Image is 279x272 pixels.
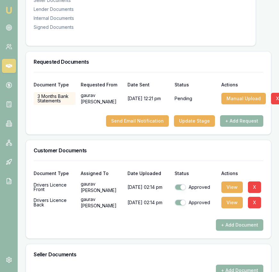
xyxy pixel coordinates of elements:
[221,171,263,176] div: Actions
[34,171,76,176] div: Document Type
[81,196,123,209] p: gaurav [PERSON_NAME]
[221,197,243,208] button: View
[81,92,123,105] p: gaurav [PERSON_NAME]
[175,199,217,206] div: Approved
[81,181,123,194] p: gaurav [PERSON_NAME]
[221,181,243,193] button: View
[175,184,217,190] div: Approved
[127,196,169,209] p: [DATE] 02:14 pm
[34,59,263,64] h3: Requested Documents
[34,15,248,21] div: Internal Documents
[175,83,217,87] div: Status
[216,219,263,231] button: + Add Document
[175,95,192,102] p: Pending
[248,181,261,193] button: X
[34,24,248,30] div: Signed Documents
[34,148,263,153] h3: Customer Documents
[34,181,76,194] div: Drivers Licence Front
[34,252,263,257] h3: Seller Documents
[127,83,169,87] div: Date Sent
[248,197,261,208] button: X
[5,6,13,14] img: emu-icon-u.png
[81,83,123,87] div: Requested From
[127,181,169,194] p: [DATE] 02:14 pm
[174,115,215,127] button: Update Stage
[221,93,266,104] button: Manual Upload
[81,171,123,176] div: Assigned To
[127,171,169,176] div: Date Uploaded
[175,171,217,176] div: Status
[34,196,76,209] div: Drivers Licence Back
[106,115,169,127] button: Send Email Notification
[127,92,169,105] div: [DATE] 12:21 pm
[34,92,76,105] div: 3 Months Bank Statements
[34,83,76,87] div: Document Type
[220,115,263,127] button: + Add Request
[221,83,263,87] div: Actions
[34,6,248,12] div: Lender Documents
